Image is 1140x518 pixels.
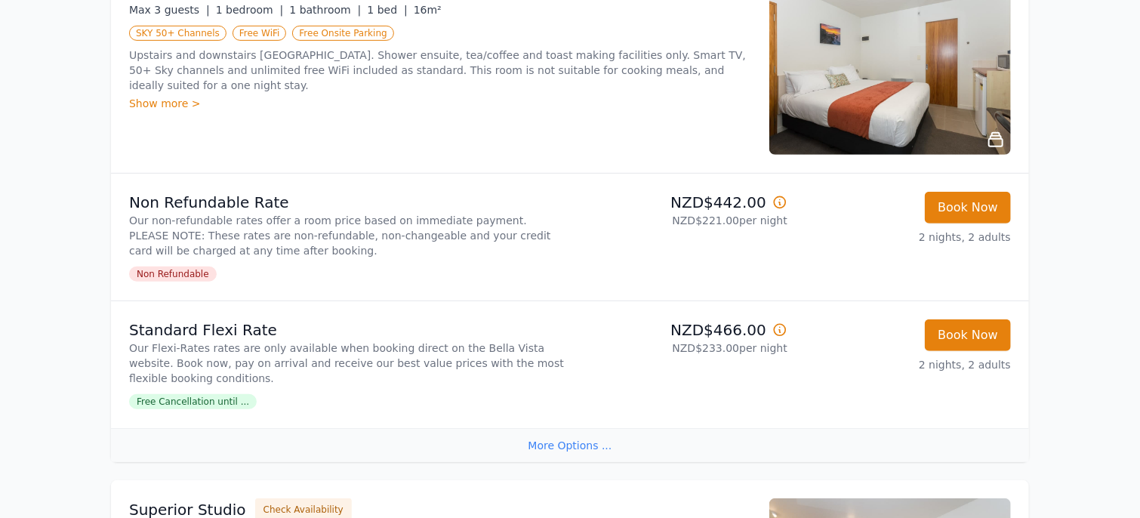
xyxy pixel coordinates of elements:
[925,192,1011,224] button: Book Now
[129,341,564,386] p: Our Flexi-Rates rates are only available when booking direct on the Bella Vista website. Book now...
[233,26,287,41] span: Free WiFi
[800,357,1011,372] p: 2 nights, 2 adults
[576,192,787,213] p: NZD$442.00
[129,192,564,213] p: Non Refundable Rate
[111,428,1029,462] div: More Options ...
[576,319,787,341] p: NZD$466.00
[925,319,1011,351] button: Book Now
[129,4,210,16] span: Max 3 guests |
[576,213,787,228] p: NZD$221.00 per night
[129,48,751,93] p: Upstairs and downstairs [GEOGRAPHIC_DATA]. Shower ensuite, tea/coffee and toast making facilities...
[292,26,393,41] span: Free Onsite Parking
[129,267,217,282] span: Non Refundable
[216,4,284,16] span: 1 bedroom |
[129,319,564,341] p: Standard Flexi Rate
[367,4,407,16] span: 1 bed |
[414,4,442,16] span: 16m²
[129,26,226,41] span: SKY 50+ Channels
[800,230,1011,245] p: 2 nights, 2 adults
[129,96,751,111] div: Show more >
[129,213,564,258] p: Our non-refundable rates offer a room price based on immediate payment. PLEASE NOTE: These rates ...
[576,341,787,356] p: NZD$233.00 per night
[129,394,257,409] span: Free Cancellation until ...
[289,4,361,16] span: 1 bathroom |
